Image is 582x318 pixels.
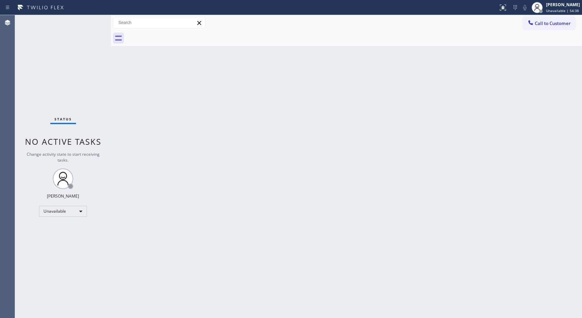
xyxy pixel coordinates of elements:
[27,151,100,163] span: Change activity state to start receiving tasks.
[25,136,101,147] span: No active tasks
[54,117,72,121] span: Status
[113,17,205,28] input: Search
[523,17,575,30] button: Call to Customer
[546,8,579,13] span: Unavailable | 54:38
[47,193,79,199] div: [PERSON_NAME]
[520,3,530,12] button: Mute
[535,20,571,26] span: Call to Customer
[39,206,87,217] div: Unavailable
[546,2,580,8] div: [PERSON_NAME]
